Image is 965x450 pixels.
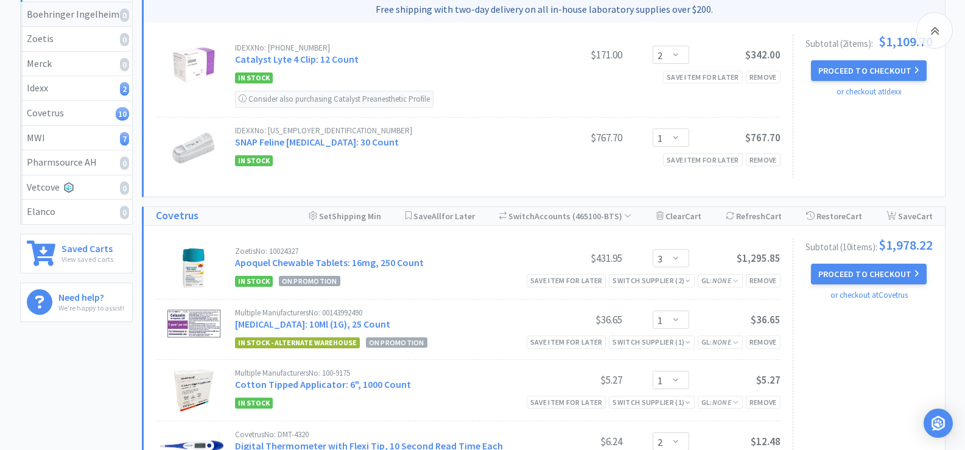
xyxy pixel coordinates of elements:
div: Switch Supplier ( 1 ) [612,336,690,348]
a: or checkout at Covetrus [830,290,908,300]
div: Save [886,207,933,225]
span: Cart [765,211,782,222]
i: 0 [120,9,129,22]
i: 0 [120,206,129,219]
span: $767.70 [745,131,781,144]
span: $36.65 [751,313,781,326]
div: Remove [746,274,781,287]
div: MWI [27,130,126,146]
p: We're happy to assist! [58,302,124,314]
div: Save item for later [527,396,606,409]
a: SNAP Feline [MEDICAL_DATA]: 30 Count [235,136,399,148]
div: Zoetis [27,31,126,47]
a: Cotton Tipped Applicator: 6", 1000 Count [235,378,411,390]
div: Restore [806,207,862,225]
a: Elanco0 [21,200,132,224]
p: Free shipping with two-day delivery on all in-house laboratory supplies over $200. [149,2,940,18]
div: $6.24 [531,434,622,449]
img: f2c4087ff77d43deb48e1e11a1dd5014_598002.png [172,127,215,169]
div: Subtotal ( 2 item s ): [805,35,933,48]
div: Multiple Manufacturers No: 100-9175 [235,369,531,377]
span: Save for Later [413,211,475,222]
div: IDEXX No: [US_EMPLOYER_IDENTIFICATION_NUMBER] [235,127,531,135]
span: In Stock [235,72,273,83]
div: IDEXX No: [PHONE_NUMBER] [235,44,531,52]
span: GL: [701,337,739,346]
i: 0 [120,181,129,195]
a: Apoquel Chewable Tablets: 16mg, 250 Count [235,256,424,269]
div: Multiple Manufacturers No: 00143992490 [235,309,531,317]
h6: Need help? [58,289,124,302]
img: fdeb4549a6544a6ea4d2acb0681af8e6_797959.png [156,309,232,339]
a: Covetrus10 [21,101,132,126]
span: $12.48 [751,435,781,448]
span: $342.00 [745,48,781,62]
div: Elanco [27,204,126,220]
span: Set [319,211,332,222]
a: Boehringer Ingelheim0 [21,2,132,27]
div: Pharmsource AH [27,155,126,171]
a: MWI7 [21,126,132,151]
span: In Stock [235,155,273,166]
div: Consider also purchasing Catalyst Preanesthetic Profile [235,91,433,108]
i: None [712,398,731,407]
div: Subtotal ( 10 item s ): [805,238,933,251]
span: Switch [508,211,535,222]
div: Idexx [27,80,126,96]
button: Proceed to Checkout [811,60,927,81]
div: $431.95 [531,251,622,265]
div: Remove [746,71,781,83]
div: Remove [746,153,781,166]
div: Covetrus No: DMT-4320 [235,431,531,438]
span: On Promotion [366,337,427,348]
a: Merck0 [21,52,132,77]
div: Save item for later [527,336,606,348]
div: Save item for later [663,71,743,83]
span: In Stock - Alternate Warehouse [235,337,360,348]
i: None [712,276,731,285]
div: $171.00 [531,47,622,62]
h6: Saved Carts [61,241,113,253]
a: Idexx2 [21,76,132,101]
i: 0 [120,156,129,170]
i: 2 [120,82,129,96]
div: Switch Supplier ( 2 ) [612,275,690,286]
span: GL: [701,276,739,285]
div: Boehringer Ingelheim [27,7,126,23]
i: 0 [120,33,129,46]
a: [MEDICAL_DATA]: 10Ml (1G), 25 Count [235,318,390,330]
div: Remove [746,396,781,409]
img: dd7d4309f6914ccc9b7be8a63b7a68a3_397469.png [174,369,214,412]
span: $5.27 [756,373,781,387]
div: Vetcove [27,180,126,195]
span: ( 465100-BTS ) [570,211,631,222]
span: On Promotion [279,276,340,286]
div: $5.27 [531,373,622,387]
span: $1,295.85 [737,251,781,265]
span: Cart [916,211,933,222]
div: Shipping Min [309,207,381,225]
div: $767.70 [531,130,622,145]
span: GL: [701,398,739,407]
div: Save item for later [527,274,606,287]
div: Remove [746,336,781,348]
span: In Stock [235,398,273,409]
i: None [712,337,731,346]
div: Clear [656,207,701,225]
span: $1,109.70 [879,35,933,48]
div: Switch Supplier ( 1 ) [612,396,690,408]
span: All [432,211,441,222]
span: In Stock [235,276,273,287]
img: c4354009d7d9475dae4b8d0a50b64eef_698720.png [181,247,206,290]
a: Saved CartsView saved carts [20,234,133,273]
div: Accounts [499,207,632,225]
div: $36.65 [531,312,622,327]
a: or checkout at Idexx [837,86,902,97]
a: Catalyst Lyte 4 Clip: 12 Count [235,53,359,65]
div: Refresh [726,207,782,225]
button: Proceed to Checkout [811,264,927,284]
div: Save item for later [663,153,743,166]
img: 913511550ccb4a17b8adc2fdb56e89a3_175549.png [172,44,215,86]
i: 10 [116,107,129,121]
a: Covetrus [156,207,198,225]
